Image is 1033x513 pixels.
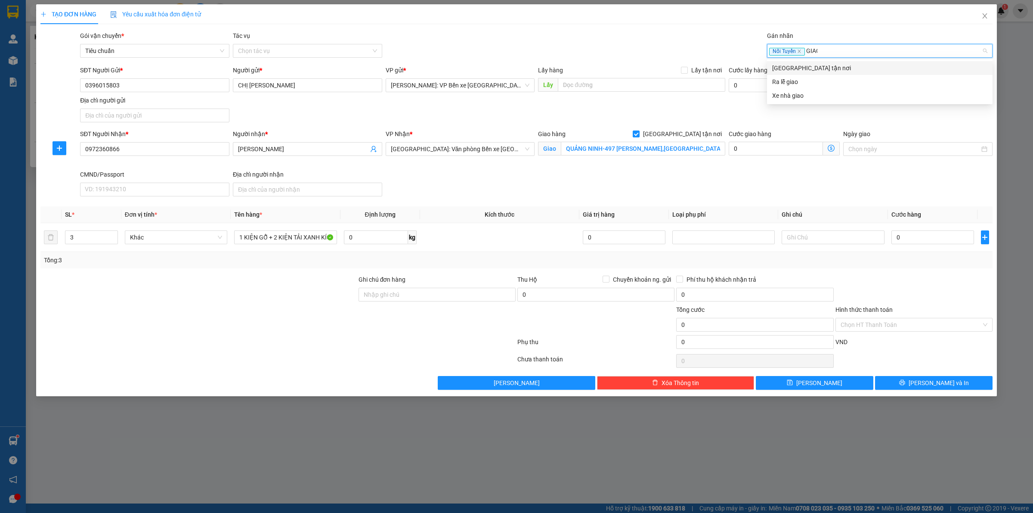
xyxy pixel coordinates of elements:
span: Gói vận chuyển [80,32,124,39]
span: Khác [130,231,222,244]
span: Lấy [538,78,558,92]
div: Tổng: 3 [44,255,399,265]
div: [GEOGRAPHIC_DATA] tận nơi [772,63,987,73]
span: Mã đơn: BXMT1508250013 [3,46,133,58]
button: delete [44,230,58,244]
span: Giao [538,142,561,155]
span: Tiêu chuẩn [85,44,224,57]
input: VD: Bàn, Ghế [234,230,337,244]
div: Người gửi [233,65,382,75]
th: Loại phụ phí [669,206,778,223]
div: Xe nhà giao [767,89,993,103]
div: Địa chỉ người nhận [233,170,382,179]
span: Hải Phòng: Văn phòng Bến xe Thượng Lý [391,143,530,155]
div: Chưa thanh toán [516,354,675,370]
input: 0 [583,230,665,244]
input: Gán nhãn [806,46,817,56]
div: CMND/Passport [80,170,229,179]
span: printer [899,379,905,386]
input: Giao tận nơi [561,142,725,155]
th: Ghi chú [778,206,888,223]
strong: PHIẾU DÁN LÊN HÀNG [61,4,174,16]
span: [GEOGRAPHIC_DATA] tận nơi [640,129,725,139]
img: icon [110,11,117,18]
input: Cước giao hàng [729,142,823,155]
input: Địa chỉ của người nhận [233,183,382,196]
span: [PERSON_NAME] và In [909,378,969,388]
span: Định lượng [365,211,396,218]
span: Lấy tận nơi [688,65,725,75]
div: Phụ thu [516,337,675,352]
span: Giá trị hàng [583,211,615,218]
span: Chuyển khoản ng. gửi [609,275,674,284]
span: [PERSON_NAME] [494,378,540,388]
span: dollar-circle [828,145,835,152]
input: Địa chỉ của người gửi [80,109,229,122]
input: Ghi chú đơn hàng [359,288,516,302]
input: Dọc đường [558,78,725,92]
button: Close [973,4,997,28]
span: Xóa Thông tin [662,378,699,388]
span: Thu Hộ [517,276,537,283]
div: SĐT Người Gửi [80,65,229,75]
span: Tổng cước [676,306,705,313]
span: Giao hàng [538,131,566,137]
span: Phí thu hộ khách nhận trả [683,275,760,284]
span: close [797,49,801,53]
span: kg [408,230,417,244]
label: Cước giao hàng [729,131,771,137]
label: Cước lấy hàng [729,67,767,74]
span: SL [65,211,72,218]
span: delete [652,379,658,386]
span: plus [53,145,66,152]
button: plus [53,141,66,155]
span: 16:56:29 [DATE] [3,59,54,67]
span: [PHONE_NUMBER] [3,19,65,34]
span: Lấy hàng [538,67,563,74]
span: Yêu cầu xuất hóa đơn điện tử [110,11,201,18]
input: Ngày giao [848,144,980,154]
div: Xe nhà giao [772,91,987,100]
span: Cước hàng [891,211,921,218]
button: save[PERSON_NAME] [756,376,873,390]
div: Ra lễ giao [772,77,987,87]
span: Đơn vị tính [125,211,157,218]
input: Cước lấy hàng [729,78,840,92]
span: save [787,379,793,386]
span: plus [40,11,46,17]
button: plus [981,230,989,244]
div: Ra lễ giao [767,75,993,89]
span: [PERSON_NAME] [796,378,842,388]
label: Tác vụ [233,32,250,39]
span: close [981,12,988,19]
input: Ghi Chú [782,230,884,244]
span: Nối Tuyến [769,48,805,56]
span: VP Nhận [386,131,410,137]
label: Gán nhãn [767,32,793,39]
button: deleteXóa Thông tin [597,376,754,390]
div: Địa chỉ người gửi [80,96,229,105]
div: Người nhận [233,129,382,139]
span: VND [835,339,847,345]
label: Ngày giao [843,131,870,137]
button: [PERSON_NAME] [438,376,595,390]
label: Hình thức thanh toán [835,306,893,313]
span: Tên hàng [234,211,262,218]
span: Kích thước [485,211,514,218]
div: VP gửi [386,65,535,75]
strong: CSKH: [24,19,46,26]
span: Hồ Chí Minh: VP Bến xe Miền Tây (Quận Bình Tân) [391,79,530,92]
div: SĐT Người Nhận [80,129,229,139]
span: user-add [370,146,377,152]
span: CÔNG TY TNHH CHUYỂN PHÁT NHANH BẢO AN [68,19,172,34]
label: Ghi chú đơn hàng [359,276,406,283]
div: Giao tận nơi [767,61,993,75]
span: plus [981,234,989,241]
span: TẠO ĐƠN HÀNG [40,11,96,18]
button: printer[PERSON_NAME] và In [875,376,993,390]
